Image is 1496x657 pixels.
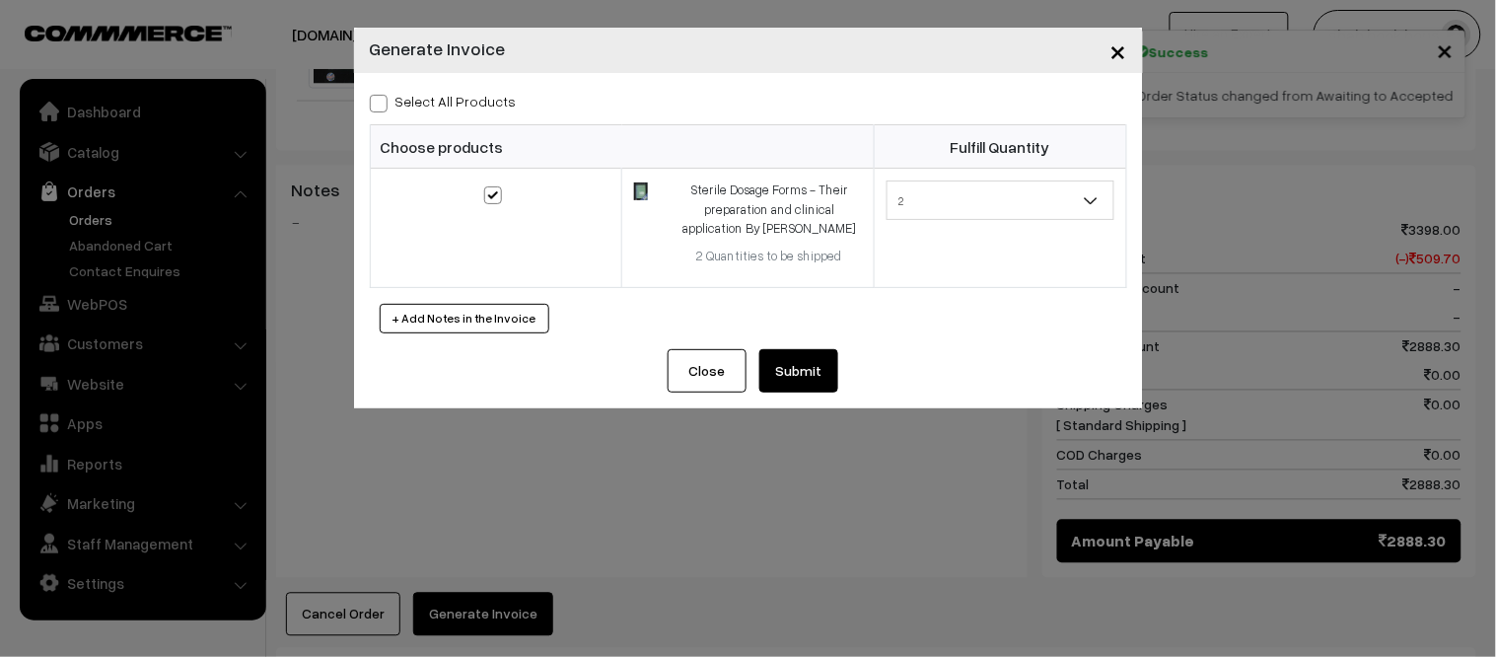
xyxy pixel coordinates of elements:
[759,349,838,393] button: Submit
[668,349,747,393] button: Close
[677,247,862,266] div: 2 Quantities to be shipped
[888,183,1113,218] span: 2
[370,91,517,111] label: Select all Products
[1110,32,1127,68] span: ×
[370,125,874,169] th: Choose products
[874,125,1126,169] th: Fulfill Quantity
[1095,20,1143,81] button: Close
[370,36,506,62] h4: Generate Invoice
[634,182,647,200] img: 4181702561357-img4e14062a4f890.jpg
[887,181,1114,220] span: 2
[677,181,862,239] div: Sterile Dosage Forms - Their preparation and clinical application By [PERSON_NAME]
[380,304,549,333] button: + Add Notes in the Invoice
